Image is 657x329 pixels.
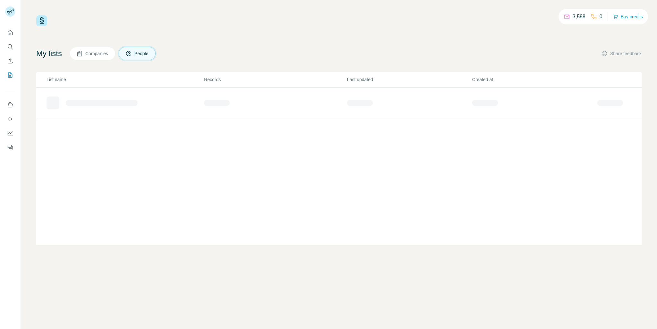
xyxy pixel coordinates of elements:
[5,113,15,125] button: Use Surfe API
[5,127,15,139] button: Dashboard
[573,13,585,21] p: 3,588
[5,69,15,81] button: My lists
[134,50,149,57] span: People
[36,48,62,59] h4: My lists
[613,12,643,21] button: Buy credits
[600,13,602,21] p: 0
[347,76,472,83] p: Last updated
[472,76,597,83] p: Created at
[47,76,203,83] p: List name
[204,76,346,83] p: Records
[601,50,642,57] button: Share feedback
[5,27,15,38] button: Quick start
[5,41,15,53] button: Search
[85,50,109,57] span: Companies
[5,55,15,67] button: Enrich CSV
[5,99,15,111] button: Use Surfe on LinkedIn
[36,15,47,26] img: Surfe Logo
[5,141,15,153] button: Feedback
